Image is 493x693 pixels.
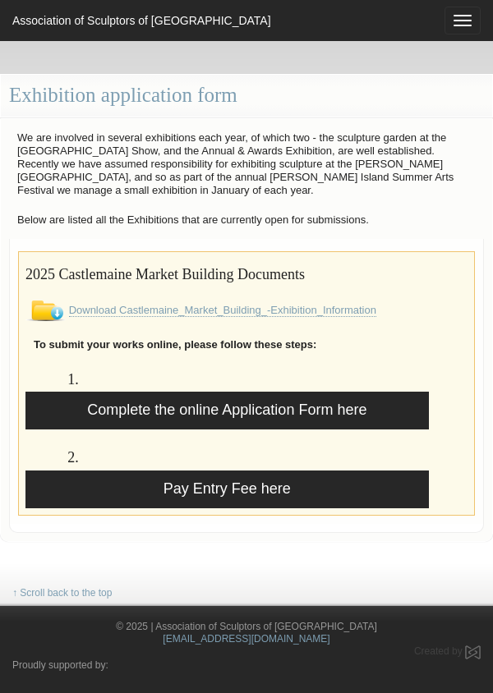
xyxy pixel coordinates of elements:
span: Created by [414,645,463,657]
a: [EMAIL_ADDRESS][DOMAIN_NAME] [163,633,329,645]
p: Below are listed all the Exhibitions that are currently open for submissions. [9,209,484,231]
a: ↑ Scroll back to the top [12,587,112,599]
a: Download Castlemaine_Market_Building_-Exhibition_Information [69,304,376,317]
a: Created by [414,645,481,657]
a: Pay Entry Fee here [25,470,429,508]
a: Complete the online Application Form here [25,392,429,429]
h2: 2. [25,442,79,470]
p: We are involved in several exhibitions each year, of which two - the sculpture garden at the [GEO... [9,127,484,201]
h2: 2025 Castlemaine Market Building Documents [25,259,468,287]
img: Created by Marby [465,645,481,659]
h2: 1. [25,364,79,392]
img: Download File [25,301,66,321]
strong: To submit your works online, please follow these steps: [34,338,316,351]
p: Proudly supported by: [12,659,481,672]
